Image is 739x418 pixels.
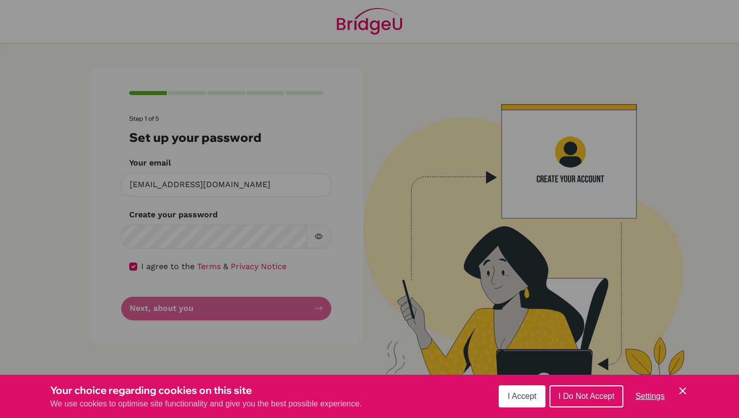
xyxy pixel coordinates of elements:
span: I Accept [508,392,536,400]
button: I Accept [499,385,545,407]
span: Settings [635,392,665,400]
h3: Your choice regarding cookies on this site [50,383,362,398]
span: I Do Not Accept [559,392,614,400]
button: Settings [627,386,673,406]
p: We use cookies to optimise site functionality and give you the best possible experience. [50,398,362,410]
button: Save and close [677,385,689,397]
button: I Do Not Accept [549,385,623,407]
